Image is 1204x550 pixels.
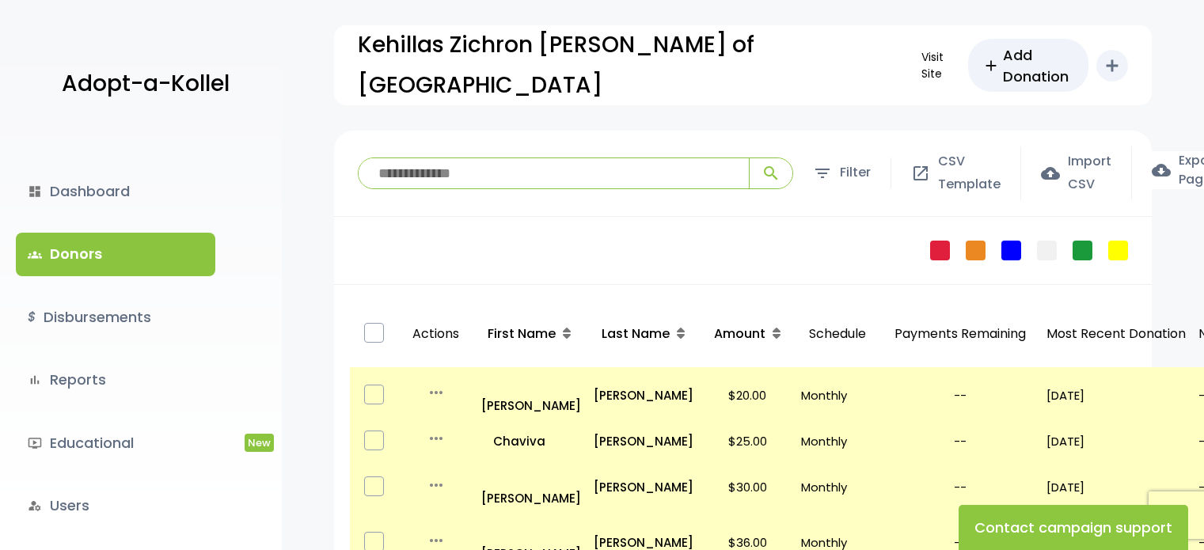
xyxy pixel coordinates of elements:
p: Monthly [801,431,874,452]
a: [PERSON_NAME] [481,466,581,509]
a: Chaviva [481,431,581,452]
p: Payments Remaining [887,307,1034,362]
i: more_horiz [427,429,446,448]
span: Last Name [602,324,670,343]
span: CSV Template [938,150,1001,196]
span: Import CSV [1068,150,1111,196]
span: Filter [840,161,871,184]
p: $30.00 [706,476,788,498]
button: Contact campaign support [959,505,1188,550]
p: $20.00 [706,385,788,406]
a: [PERSON_NAME] [481,374,581,416]
i: ondemand_video [28,436,42,450]
span: filter_list [813,164,832,183]
p: [DATE] [1046,431,1186,452]
a: groupsDonors [16,233,215,275]
p: Most Recent Donation [1046,323,1186,346]
p: [DATE] [1046,385,1186,406]
a: manage_accountsUsers [16,484,215,527]
span: add [982,57,1000,74]
a: Visit Site [913,42,968,89]
a: [PERSON_NAME] [594,385,693,406]
span: search [762,164,781,183]
p: Monthly [801,385,874,406]
a: addAdd Donation [968,39,1088,92]
a: dashboardDashboard [16,170,215,213]
p: Actions [404,307,467,362]
a: $Disbursements [16,296,215,339]
p: Schedule [801,307,874,362]
span: cloud_upload [1041,164,1060,183]
i: $ [28,306,36,329]
i: manage_accounts [28,499,42,513]
p: -- [887,431,1034,452]
i: more_horiz [427,476,446,495]
p: [DATE] [1046,476,1186,498]
i: dashboard [28,184,42,199]
span: New [245,434,274,452]
span: First Name [488,324,556,343]
span: Amount [714,324,765,343]
i: more_horiz [427,383,446,402]
a: Adopt-a-Kollel [54,46,230,123]
p: Monthly [801,476,874,498]
p: Kehillas Zichron [PERSON_NAME] of [GEOGRAPHIC_DATA] [358,25,906,105]
p: Adopt-a-Kollel [62,64,230,104]
button: add [1096,50,1128,82]
span: cloud_download [1152,161,1171,180]
a: [PERSON_NAME] [594,476,693,498]
span: open_in_new [911,164,930,183]
i: add [1103,56,1122,75]
i: more_horiz [427,531,446,550]
button: search [749,158,792,188]
span: groups [28,248,42,262]
i: bar_chart [28,373,42,387]
a: ondemand_videoEducationalNew [16,422,215,465]
p: -- [887,385,1034,406]
p: -- [887,476,1034,498]
span: Add Donation [1003,44,1074,87]
p: $25.00 [706,431,788,452]
a: [PERSON_NAME] [594,431,693,452]
a: bar_chartReports [16,358,215,401]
